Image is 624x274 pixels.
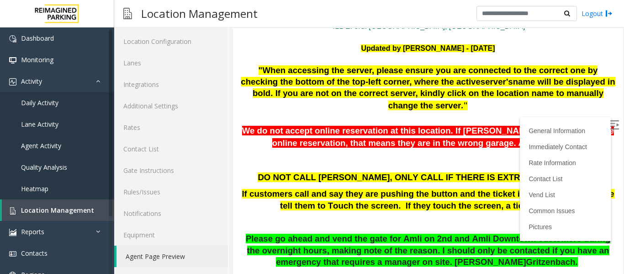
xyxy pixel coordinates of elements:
font: Updated by [PERSON_NAME] - [DATE] [128,16,262,24]
a: Rates [114,117,228,138]
a: Notifications [114,203,228,224]
a: Agent Page Preview [116,246,228,267]
a: Rules/Issues [114,181,228,203]
a: Contact List [296,147,329,154]
a: Gate Instructions [114,160,228,181]
img: 'icon' [9,229,16,236]
span: . [342,229,344,238]
a: Additional Settings [114,95,228,117]
span: We do not accept online reservation at this location. If [PERSON_NAME] is saying about the online... [9,97,381,119]
a: Contact List [114,138,228,160]
a: Common Issues [296,179,342,186]
img: 'icon' [9,78,16,86]
a: Location Configuration [114,31,228,52]
img: logout [605,9,613,18]
span: Monitoring [21,55,53,64]
img: 'icon' [9,57,16,64]
span: Quality Analysis [21,163,67,172]
a: Equipment [114,224,228,246]
span: Heatmap [21,184,48,193]
img: pageIcon [123,2,132,25]
span: Daily Activity [21,98,58,107]
a: Logout [582,9,613,18]
span: "When accessing the server, please ensure you are connected to the correct one by checking the bo... [8,37,365,58]
img: Open/Close Sidebar Menu [377,92,386,101]
img: 'icon' [9,35,16,43]
span: server's [248,48,280,58]
span: name will be displayed in bold. If you are not on the correct server, kindly click on the locatio... [20,48,382,82]
span: Reports [21,227,44,236]
a: Integrations [114,74,228,95]
a: Lanes [114,52,228,74]
span: DO NOT CALL [PERSON_NAME], ONLY CALL IF THERE IS EXTREME EMERGENCY. [25,144,365,154]
img: 'icon' [9,207,16,215]
span: Dashboard [21,34,54,43]
a: General Information [296,99,352,106]
span: Agent Activity [21,141,61,150]
span: Lane Activity [21,120,58,129]
a: Rate Information [296,131,343,138]
a: Pictures [296,195,319,202]
a: Vend List [296,163,322,170]
span: Gritzenbach [293,229,343,238]
span: Contacts [21,249,48,258]
font: If customers call and say they are pushing the button and the ticket isn't coming out, please tel... [9,161,381,182]
span: Please go ahead and vend the gate for Amli on 2nd and Amli Downtown customers during the overnigh... [13,205,377,238]
a: Location Management [2,199,114,221]
span: Activity [21,77,42,86]
span: ." [228,72,235,82]
span: Location Management [21,206,94,215]
a: Immediately Contact [296,115,354,122]
h3: Location Management [137,2,262,25]
img: 'icon' [9,250,16,258]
